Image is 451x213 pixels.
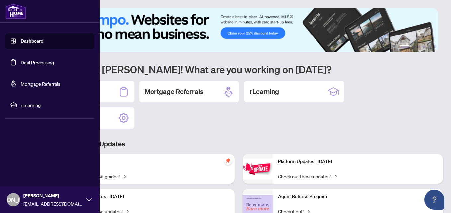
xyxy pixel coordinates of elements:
p: Self-Help [70,158,229,165]
span: → [122,173,126,180]
h2: Mortgage Referrals [145,87,203,96]
button: 6 [434,45,436,48]
button: Open asap [424,190,444,210]
button: 1 [399,45,410,48]
button: 2 [412,45,415,48]
h3: Brokerage & Industry Updates [35,139,443,149]
span: → [333,173,337,180]
img: logo [5,3,26,19]
span: [EMAIL_ADDRESS][DOMAIN_NAME] [23,200,83,207]
p: Agent Referral Program [278,193,438,200]
span: rLearning [21,101,90,108]
img: Slide 0 [35,8,438,52]
p: Platform Updates - [DATE] [278,158,438,165]
a: Check out these updates!→ [278,173,337,180]
button: 3 [418,45,420,48]
p: Platform Updates - [DATE] [70,193,229,200]
h2: rLearning [250,87,279,96]
a: Dashboard [21,38,43,44]
span: pushpin [224,157,232,165]
img: Platform Updates - June 23, 2025 [243,158,273,179]
span: [PERSON_NAME] [23,192,83,199]
h1: Welcome back [PERSON_NAME]! What are you working on [DATE]? [35,63,443,76]
a: Deal Processing [21,59,54,65]
button: 5 [428,45,431,48]
button: 4 [423,45,426,48]
a: Mortgage Referrals [21,81,60,87]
